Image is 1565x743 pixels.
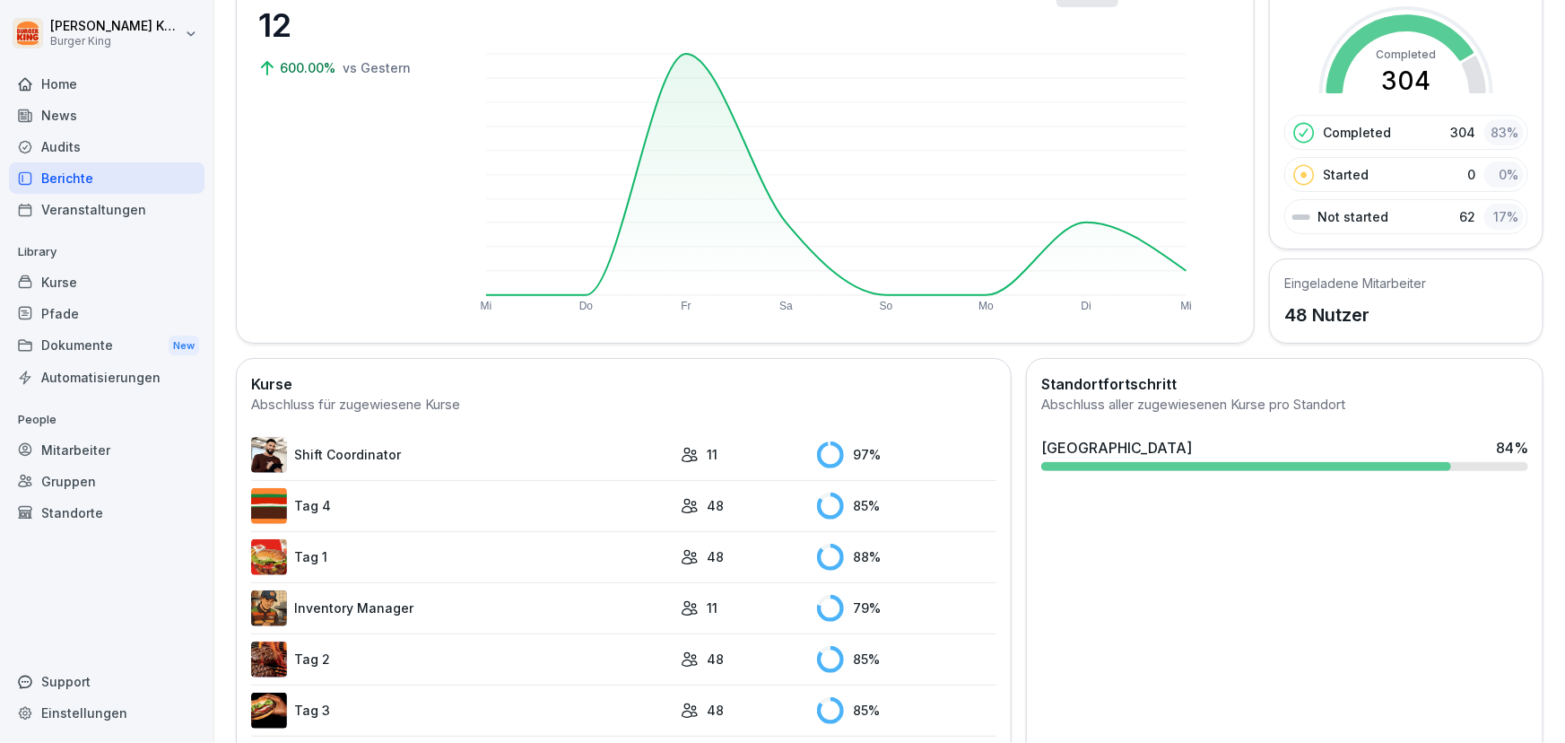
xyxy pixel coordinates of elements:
[251,437,287,473] img: q4kvd0p412g56irxfxn6tm8s.png
[1041,373,1528,395] h2: Standortfortschritt
[9,362,204,393] a: Automatisierungen
[708,650,725,669] p: 48
[1317,207,1388,226] p: Not started
[9,100,204,131] a: News
[1467,165,1475,184] p: 0
[708,496,725,515] p: 48
[251,488,287,524] img: a35kjdk9hf9utqmhbz0ibbvi.png
[251,539,287,575] img: kxzo5hlrfunza98hyv09v55a.png
[280,58,339,77] p: 600.00%
[251,437,672,473] a: Shift Coordinator
[9,68,204,100] a: Home
[1034,430,1535,478] a: [GEOGRAPHIC_DATA]84%
[579,300,594,312] text: Do
[817,441,996,468] div: 97 %
[9,406,204,434] p: People
[1323,165,1369,184] p: Started
[251,693,287,729] img: cq6tslmxu1pybroki4wxmcwi.png
[1484,119,1524,145] div: 83 %
[682,300,691,312] text: Fr
[50,35,181,48] p: Burger King
[251,590,287,626] img: o1h5p6rcnzw0lu1jns37xjxx.png
[251,693,672,729] a: Tag 3
[708,599,718,617] p: 11
[251,373,996,395] h2: Kurse
[9,329,204,363] div: Dokumente
[343,58,411,77] p: vs Gestern
[251,488,672,524] a: Tag 4
[251,395,996,415] div: Abschluss für zugewiesene Kurse
[779,300,793,312] text: Sa
[9,697,204,729] a: Einstellungen
[817,595,996,622] div: 79 %
[1041,395,1528,415] div: Abschluss aller zugewiesenen Kurse pro Standort
[1496,437,1528,459] div: 84 %
[708,445,718,464] p: 11
[9,497,204,529] a: Standorte
[169,336,199,356] div: New
[9,466,204,497] a: Gruppen
[1323,123,1391,142] p: Completed
[9,194,204,225] a: Veranstaltungen
[481,300,492,312] text: Mi
[1450,123,1475,142] p: 304
[251,539,672,575] a: Tag 1
[9,238,204,267] p: Library
[251,642,672,677] a: Tag 2
[9,434,204,466] a: Mitarbeiter
[1284,302,1426,328] p: 48 Nutzer
[880,300,893,312] text: So
[50,19,181,34] p: [PERSON_NAME] Karius
[9,329,204,363] a: DokumenteNew
[817,697,996,724] div: 85 %
[251,590,672,626] a: Inventory Manager
[251,642,287,677] img: hzkj8u8nkg09zk50ub0d0otk.png
[9,267,204,298] a: Kurse
[9,298,204,329] a: Pfade
[1484,204,1524,230] div: 17 %
[708,701,725,720] p: 48
[817,544,996,571] div: 88 %
[1459,207,1475,226] p: 62
[1082,300,1091,312] text: Di
[1041,437,1192,459] div: [GEOGRAPHIC_DATA]
[258,1,438,49] p: 12
[9,162,204,194] a: Berichte
[817,646,996,673] div: 85 %
[708,547,725,566] p: 48
[817,493,996,520] div: 85 %
[1284,274,1426,293] h5: Eingeladene Mitarbeiter
[1484,162,1524,188] div: 0 %
[9,666,204,697] div: Support
[1181,300,1193,312] text: Mi
[9,131,204,162] a: Audits
[979,300,995,312] text: Mo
